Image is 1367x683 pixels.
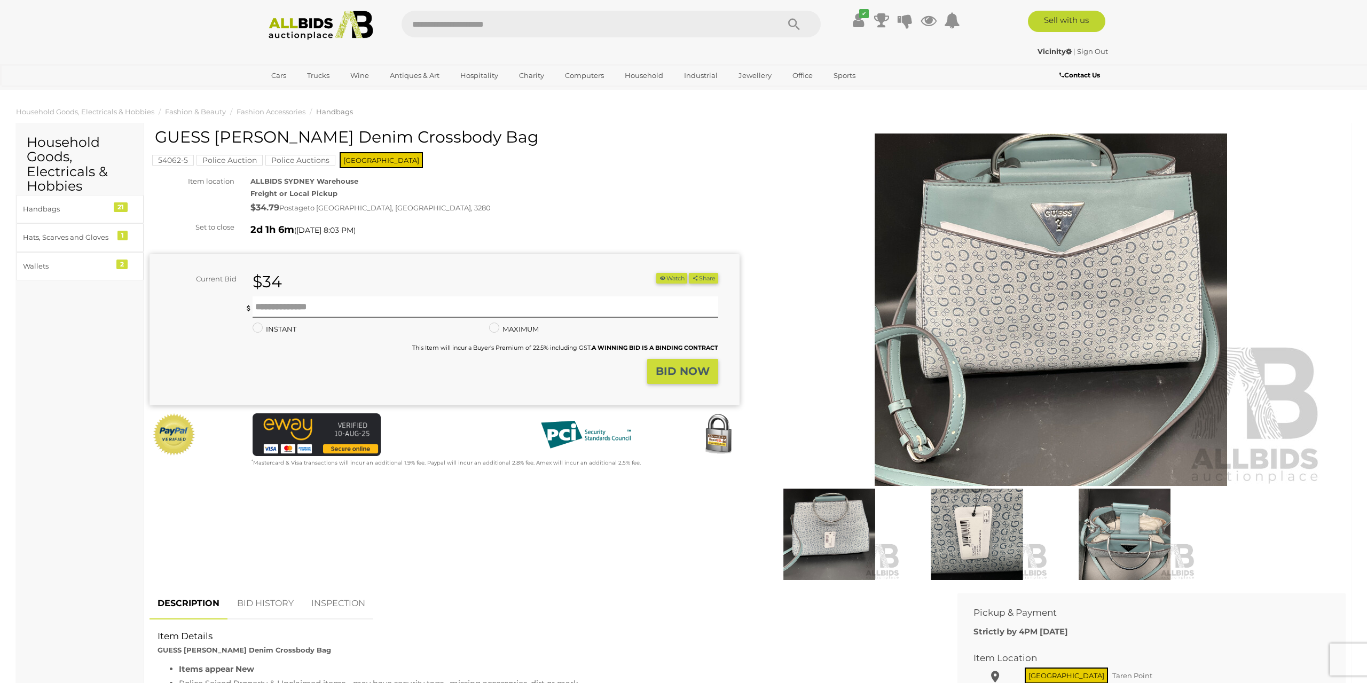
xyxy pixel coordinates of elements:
h2: Pickup & Payment [973,608,1314,618]
button: Search [767,11,821,37]
div: Handbags [23,203,111,215]
b: Strictly by 4PM [DATE] [973,626,1068,637]
a: Hospitality [453,67,505,84]
img: GUESS Milos Denim Crossbody Bag [777,134,1324,486]
b: Contact Us [1059,71,1100,79]
h2: Item Details [158,631,933,641]
span: [DATE] 8:03 PM [296,225,353,235]
img: GUESS Milos Denim Crossbody Bag [1054,489,1196,580]
strong: BID NOW [656,365,710,378]
h2: Household Goods, Electricals & Hobbies [27,135,133,194]
img: GUESS Milos Denim Crossbody Bag [906,489,1048,580]
div: 21 [114,202,128,212]
a: Jewellery [732,67,779,84]
a: Office [785,67,820,84]
a: 54062-5 [152,156,194,164]
a: Charity [512,67,551,84]
a: BID HISTORY [229,588,302,619]
a: Computers [558,67,611,84]
a: Vicinity [1038,47,1073,56]
a: Wine [343,67,376,84]
a: Sell with us [1028,11,1105,32]
i: ✔ [859,9,869,18]
strong: $34.79 [250,202,279,213]
a: Handbags 21 [16,195,144,223]
a: Handbags [316,107,353,116]
h1: GUESS [PERSON_NAME] Denim Crossbody Bag [155,128,737,146]
strong: Vicinity [1038,47,1072,56]
a: DESCRIPTION [150,588,227,619]
mark: Police Auction [197,155,263,166]
div: 2 [116,260,128,269]
b: A WINNING BID IS A BINDING CONTRACT [592,344,718,351]
a: Trucks [300,67,336,84]
mark: Police Auctions [265,155,335,166]
b: Items appear New [179,664,254,674]
span: ( ) [294,226,356,234]
button: BID NOW [647,359,718,384]
span: Taren Point [1110,669,1155,682]
div: Set to close [142,221,242,233]
div: 1 [117,231,128,240]
div: Wallets [23,260,111,272]
a: Fashion & Beauty [165,107,226,116]
img: Secured by Rapid SSL [697,413,740,456]
img: Official PayPal Seal [152,413,196,456]
a: ✔ [850,11,866,30]
a: Antiques & Art [383,67,446,84]
a: Household [618,67,670,84]
label: INSTANT [253,323,296,335]
strong: GUESS [PERSON_NAME] Denim Crossbody Bag [158,646,331,654]
a: Sports [827,67,862,84]
mark: 54062-5 [152,155,194,166]
a: Industrial [677,67,725,84]
strong: Freight or Local Pickup [250,189,337,198]
a: Wallets 2 [16,252,144,280]
img: PCI DSS compliant [532,413,639,456]
a: Fashion Accessories [237,107,305,116]
a: Cars [264,67,293,84]
label: MAXIMUM [489,323,539,335]
button: Watch [656,273,687,284]
img: eWAY Payment Gateway [253,413,381,456]
a: INSPECTION [303,588,373,619]
a: Sign Out [1077,47,1108,56]
a: Contact Us [1059,69,1103,81]
div: Current Bid [150,273,245,285]
small: This Item will incur a Buyer's Premium of 22.5% including GST. [412,344,718,351]
li: Watch this item [656,273,687,284]
span: [GEOGRAPHIC_DATA] [340,152,423,168]
button: Share [689,273,718,284]
div: Postage [250,200,740,216]
strong: 2d 1h 6m [250,224,294,235]
span: | [1073,47,1075,56]
a: Household Goods, Electricals & Hobbies [16,107,154,116]
a: Police Auctions [265,156,335,164]
strong: ALLBIDS SYDNEY Warehouse [250,177,358,185]
a: [GEOGRAPHIC_DATA] [264,84,354,102]
img: GUESS Milos Denim Crossbody Bag [758,489,900,580]
div: Hats, Scarves and Gloves [23,231,111,244]
img: Allbids.com.au [263,11,379,40]
small: Mastercard & Visa transactions will incur an additional 1.9% fee. Paypal will incur an additional... [252,459,641,466]
h2: Item Location [973,653,1314,663]
div: Item location [142,175,242,187]
a: Police Auction [197,156,263,164]
strong: $34 [253,272,282,292]
span: to [GEOGRAPHIC_DATA], [GEOGRAPHIC_DATA], 3280 [308,203,491,212]
a: Hats, Scarves and Gloves 1 [16,223,144,252]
